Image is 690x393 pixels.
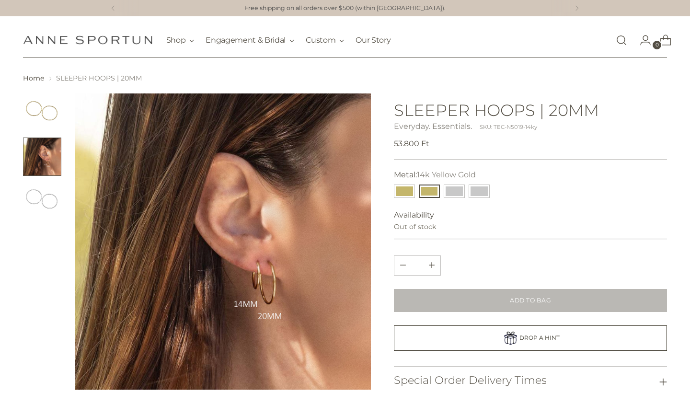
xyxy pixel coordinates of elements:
span: DROP A HINT [519,334,560,341]
input: Product quantity [406,256,429,275]
button: Change image to image 3 [23,182,61,220]
div: SKU: TEC-N5019-14ky [480,123,537,131]
button: Add product quantity [394,256,412,275]
a: Everyday. Essentials. [394,122,472,131]
a: Our Story [356,30,391,51]
a: Anne Sportun Fine Jewellery [23,35,152,45]
nav: breadcrumbs [23,73,667,83]
button: 14k Yellow Gold [419,185,440,198]
h1: SLEEPER HOOPS | 20MM [394,101,667,119]
h3: Special Order Delivery Times [394,374,547,386]
button: Change image to image 1 [23,93,61,132]
label: Metal: [394,169,476,181]
button: 10k White Gold [444,185,465,198]
a: Open search modal [612,31,631,50]
span: Out of stock [394,222,436,231]
span: Availability [394,209,434,221]
button: Shop [166,30,195,51]
img: SLEEPER HOOPS | 20MM [75,93,371,390]
button: 14k White Gold [469,185,490,198]
button: Engagement & Bridal [206,30,294,51]
a: Home [23,74,45,82]
span: 0 [653,41,661,49]
p: Free shipping on all orders over $500 (within [GEOGRAPHIC_DATA]). [244,4,446,13]
a: Go to the account page [632,31,651,50]
a: DROP A HINT [394,325,667,351]
button: Change image to image 2 [23,138,61,176]
span: 14k Yellow Gold [417,170,476,179]
button: Custom [306,30,344,51]
button: 10k Yellow Gold [394,185,415,198]
span: 53.800 Ft [394,138,429,150]
span: SLEEPER HOOPS | 20MM [56,74,142,82]
a: Open cart modal [652,31,671,50]
button: Subtract product quantity [423,256,440,275]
